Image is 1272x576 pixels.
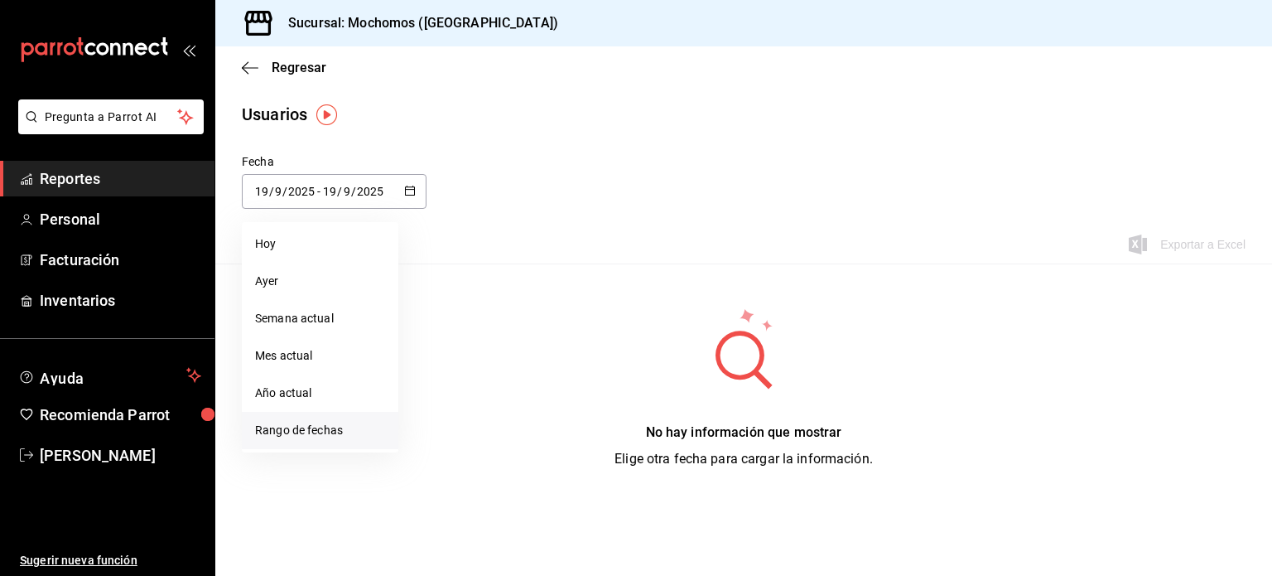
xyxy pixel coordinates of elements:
[242,225,398,263] li: Hoy
[242,263,398,300] li: Ayer
[275,13,558,33] h3: Sucursal: Mochomos ([GEOGRAPHIC_DATA])
[287,185,316,198] input: Year
[40,167,201,190] span: Reportes
[614,423,873,443] div: No hay información que mostrar
[356,185,384,198] input: Year
[614,451,873,467] span: Elige otra fecha para cargar la información.
[322,185,337,198] input: Day
[274,185,282,198] input: Month
[242,153,426,171] div: Fecha
[272,60,326,75] span: Regresar
[351,185,356,198] span: /
[40,289,201,312] span: Inventarios
[337,185,342,198] span: /
[242,60,326,75] button: Regresar
[269,185,274,198] span: /
[242,102,307,127] div: Usuarios
[242,375,398,412] li: Año actual
[40,365,180,385] span: Ayuda
[18,99,204,134] button: Pregunta a Parrot AI
[282,185,287,198] span: /
[45,109,178,126] span: Pregunta a Parrot AI
[20,552,201,569] span: Sugerir nueva función
[12,120,204,138] a: Pregunta a Parrot AI
[242,300,398,337] li: Semana actual
[242,412,398,449] li: Rango de fechas
[40,444,201,467] span: [PERSON_NAME]
[343,185,351,198] input: Month
[40,249,201,271] span: Facturación
[182,43,195,56] button: open_drawer_menu
[242,337,398,375] li: Mes actual
[317,185,320,198] span: -
[40,404,201,426] span: Recomienda Parrot
[254,185,269,198] input: Day
[40,208,201,230] span: Personal
[316,104,337,125] img: Tooltip marker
